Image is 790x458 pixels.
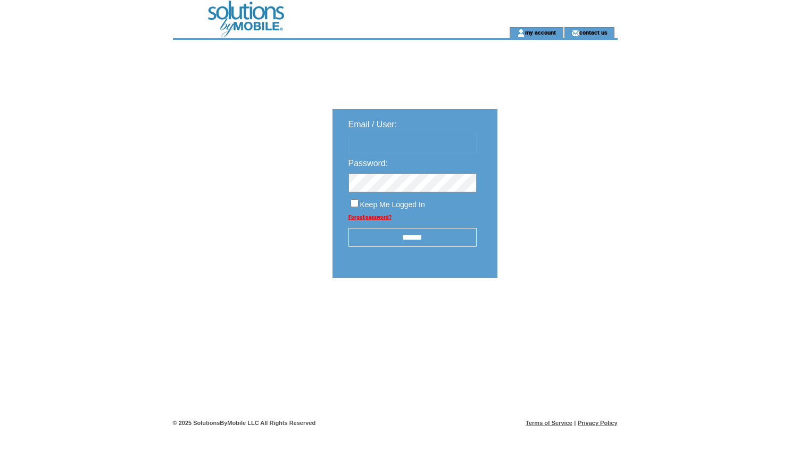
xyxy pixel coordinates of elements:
[525,29,556,36] a: my account
[173,420,316,426] span: © 2025 SolutionsByMobile LLC All Rights Reserved
[574,420,576,426] span: |
[360,200,425,209] span: Keep Me Logged In
[578,420,618,426] a: Privacy Policy
[528,305,581,318] img: transparent.png
[517,29,525,37] img: account_icon.gif
[348,120,397,129] span: Email / User:
[571,29,579,37] img: contact_us_icon.gif
[348,159,388,168] span: Password:
[348,214,392,220] a: Forgot password?
[579,29,608,36] a: contact us
[526,420,572,426] a: Terms of Service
